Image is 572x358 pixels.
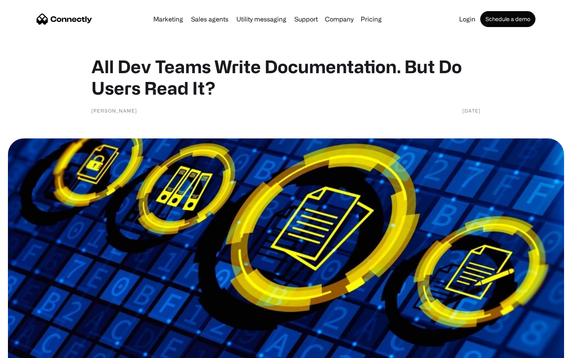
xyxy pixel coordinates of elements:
[91,56,481,99] h1: All Dev Teams Write Documentation. But Do Users Read It?
[150,16,186,22] a: Marketing
[37,13,92,25] a: home
[462,107,481,115] div: [DATE]
[291,16,321,22] a: Support
[8,344,48,355] aside: Language selected: English
[188,16,232,22] a: Sales agents
[456,16,479,22] a: Login
[480,11,535,27] a: Schedule a demo
[16,344,48,355] ul: Language list
[323,14,356,25] div: Company
[233,16,290,22] a: Utility messaging
[357,16,385,22] a: Pricing
[325,14,354,25] div: Company
[91,107,137,115] div: [PERSON_NAME]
